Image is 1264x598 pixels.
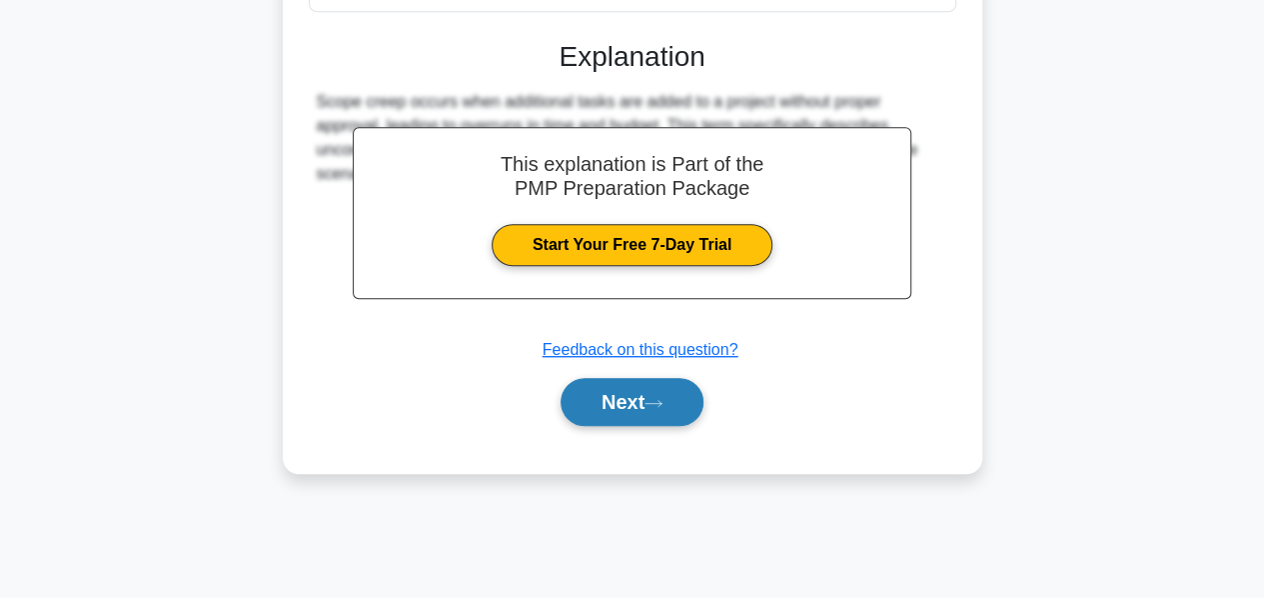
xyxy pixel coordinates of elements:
a: Feedback on this question? [543,341,738,358]
a: Start Your Free 7-Day Trial [492,224,772,266]
h3: Explanation [321,40,944,74]
div: Scope creep occurs when additional tasks are added to a project without proper approval, leading ... [317,90,948,186]
button: Next [561,378,703,426]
